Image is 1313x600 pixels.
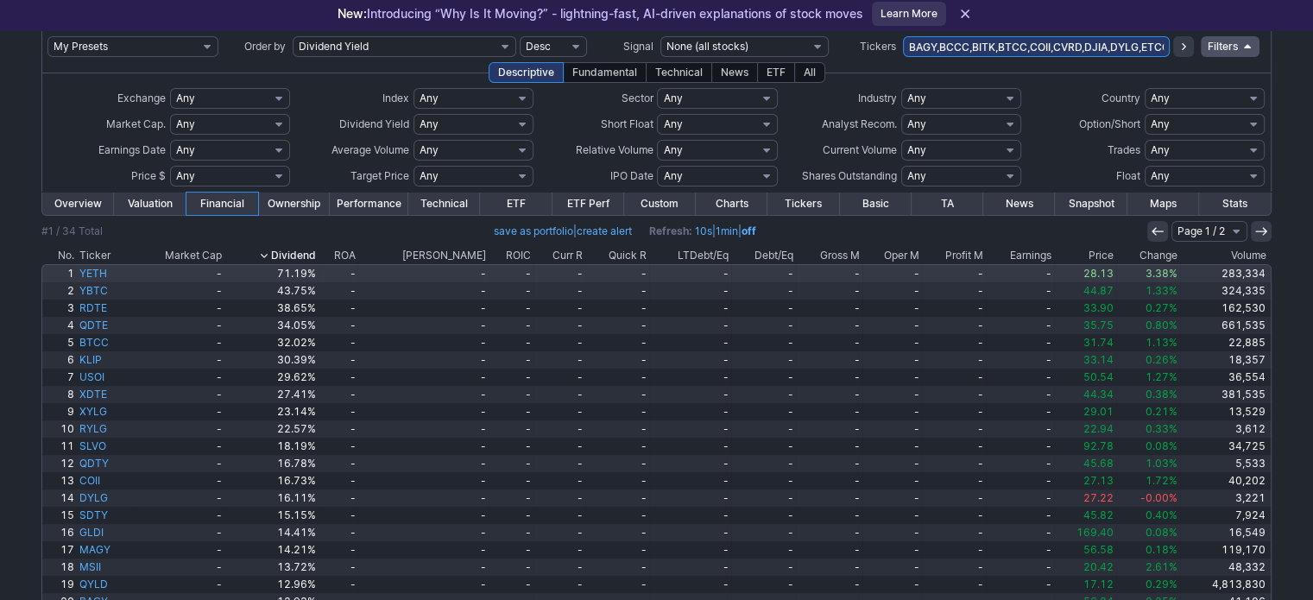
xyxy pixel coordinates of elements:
[563,62,647,83] div: Fundamental
[1146,474,1177,487] span: 1.72%
[358,282,489,300] a: -
[224,369,319,386] a: 29.62%
[358,455,489,472] a: -
[133,351,224,369] a: -
[319,351,358,369] a: -
[319,282,358,300] a: -
[986,438,1054,455] a: -
[77,334,133,351] a: BTCC
[533,334,585,351] a: -
[489,472,533,489] a: -
[42,265,77,282] a: 1
[872,2,946,26] a: Learn More
[862,455,922,472] a: -
[1180,420,1271,438] a: 3,612
[731,265,796,282] a: -
[133,265,224,282] a: -
[649,300,732,317] a: -
[983,193,1055,215] a: News
[695,224,712,237] a: 10s
[489,438,533,455] a: -
[489,317,533,334] a: -
[1146,439,1177,452] span: 0.08%
[533,489,585,507] a: -
[1054,334,1116,351] a: 31.74
[489,265,533,282] a: -
[796,420,862,438] a: -
[224,455,319,472] a: 16.78%
[986,386,1054,403] a: -
[42,317,77,334] a: 4
[319,317,358,334] a: -
[1146,370,1177,383] span: 1.27%
[796,334,862,351] a: -
[1146,422,1177,435] span: 0.33%
[489,351,533,369] a: -
[224,300,319,317] a: 38.65%
[258,193,330,215] a: Ownership
[42,300,77,317] a: 3
[489,334,533,351] a: -
[1201,36,1259,57] a: Filters
[1083,353,1114,366] span: 33.14
[922,455,986,472] a: -
[77,403,133,420] a: XYLG
[186,193,258,215] a: Financial
[114,193,186,215] a: Valuation
[489,369,533,386] a: -
[1116,334,1180,351] a: 1.13%
[533,369,585,386] a: -
[533,438,585,455] a: -
[494,224,573,237] a: save as portfolio
[358,403,489,420] a: -
[862,351,922,369] a: -
[1083,267,1114,280] span: 28.13
[1180,472,1271,489] a: 40,202
[1054,317,1116,334] a: 35.75
[649,369,732,386] a: -
[922,403,986,420] a: -
[986,403,1054,420] a: -
[1083,370,1114,383] span: 50.54
[133,282,224,300] a: -
[42,282,77,300] a: 2
[489,420,533,438] a: -
[1146,388,1177,401] span: 0.38%
[986,369,1054,386] a: -
[649,265,732,282] a: -
[319,369,358,386] a: -
[358,351,489,369] a: -
[133,403,224,420] a: -
[1083,474,1114,487] span: 27.13
[1054,403,1116,420] a: 29.01
[862,265,922,282] a: -
[922,317,986,334] a: -
[796,386,862,403] a: -
[358,472,489,489] a: -
[731,455,796,472] a: -
[862,334,922,351] a: -
[77,317,133,334] a: QDTE
[585,300,649,317] a: -
[1146,353,1177,366] span: 0.26%
[922,282,986,300] a: -
[1146,301,1177,314] span: 0.27%
[986,351,1054,369] a: -
[42,193,114,215] a: Overview
[1146,267,1177,280] span: 3.38%
[1054,472,1116,489] a: 27.13
[649,386,732,403] a: -
[533,282,585,300] a: -
[133,489,224,507] a: -
[862,420,922,438] a: -
[649,420,732,438] a: -
[1180,369,1271,386] a: 36,554
[1054,351,1116,369] a: 33.14
[986,334,1054,351] a: -
[922,438,986,455] a: -
[1054,265,1116,282] a: 28.13
[330,193,408,215] a: Performance
[1116,472,1180,489] a: 1.72%
[224,472,319,489] a: 16.73%
[796,351,862,369] a: -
